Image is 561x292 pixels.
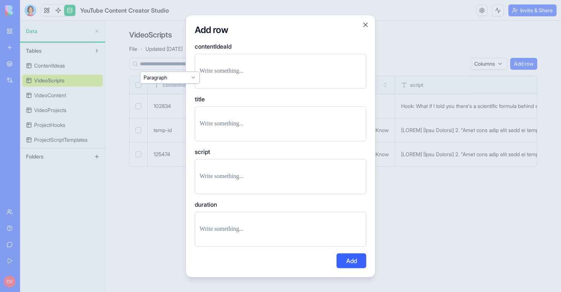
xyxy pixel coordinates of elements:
[195,94,366,103] label: title
[362,21,369,28] button: Close
[195,42,366,50] label: contentIdeaId
[195,200,366,209] label: duration
[337,253,366,268] button: Add
[195,24,366,36] h2: Add row
[195,147,366,156] label: script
